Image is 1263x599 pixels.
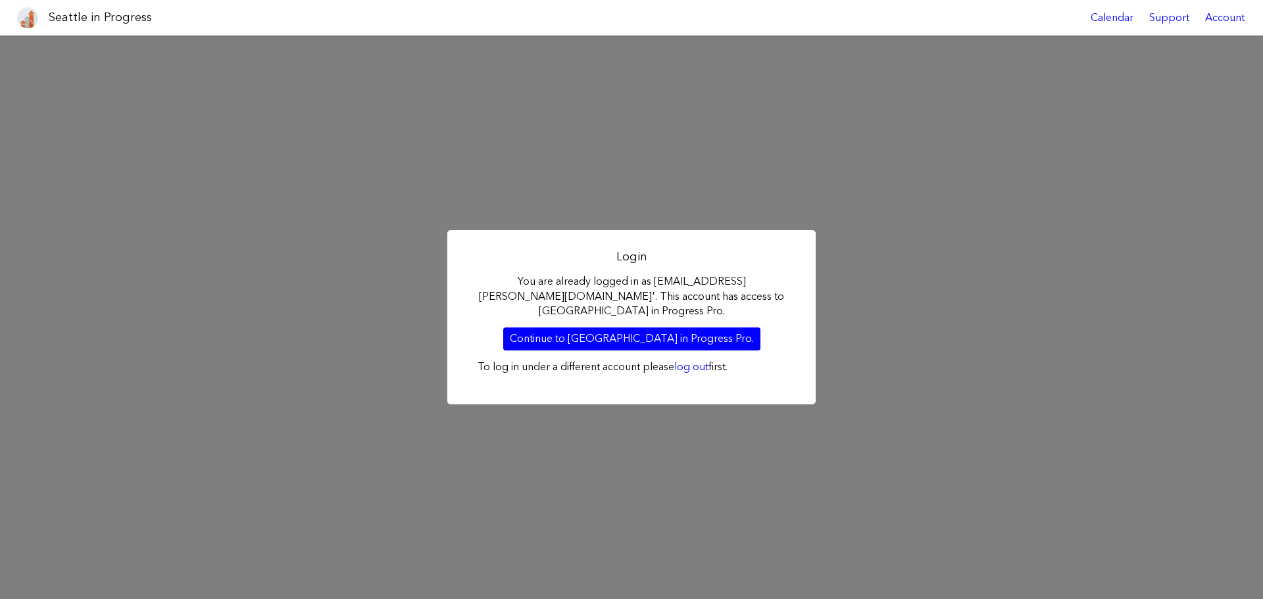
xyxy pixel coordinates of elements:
p: You are already logged in as [EMAIL_ADDRESS][PERSON_NAME][DOMAIN_NAME]'. This account has access ... [478,274,785,318]
h1: Seattle in Progress [49,9,152,26]
p: To log in under a different account please first. [478,360,785,374]
h2: Login [478,249,785,265]
a: Continue to [GEOGRAPHIC_DATA] in Progress Pro. [503,327,760,350]
img: favicon-96x96.png [17,7,38,28]
a: log out [674,360,708,373]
